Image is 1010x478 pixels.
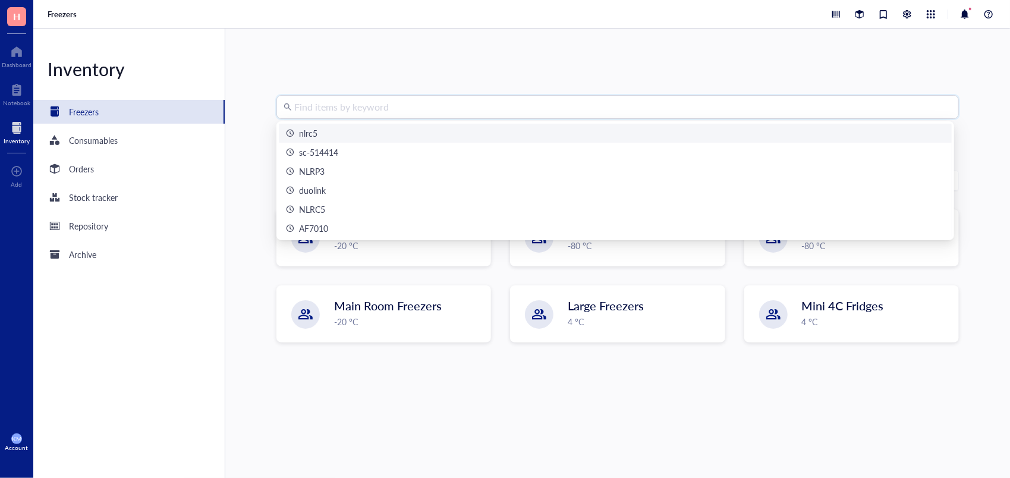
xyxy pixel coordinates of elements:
a: Freezers [33,100,225,124]
a: Freezers [48,9,79,20]
a: Consumables [33,128,225,152]
span: H [13,9,20,24]
div: duolink [299,184,326,197]
div: Orders [69,162,94,175]
a: Orders [33,157,225,181]
div: Freezers [69,105,99,118]
a: Inventory [4,118,30,144]
div: Repository [69,219,108,232]
div: 4 °C [568,315,717,328]
a: Archive [33,243,225,266]
span: Mini 4C Fridges [802,297,884,314]
div: Add [11,181,23,188]
a: Stock tracker [33,185,225,209]
div: NLRP3 [299,165,325,178]
div: Inventory [4,137,30,144]
span: Main Room Freezers [334,297,442,314]
a: Dashboard [2,42,32,68]
div: Dashboard [2,61,32,68]
div: Notebook [3,99,30,106]
div: Inventory [33,57,225,81]
div: nlrc5 [299,127,317,140]
div: Archive [69,248,96,261]
div: -20 °C [334,239,483,252]
div: -20 °C [334,315,483,328]
a: Notebook [3,80,30,106]
span: KM [12,435,21,442]
div: -80 °C [802,239,951,252]
a: Repository [33,214,225,238]
div: 4 °C [802,315,951,328]
div: Account [5,444,29,451]
div: AF7010 [299,222,328,235]
span: Large Freezers [568,297,644,314]
div: sc-514414 [299,146,338,159]
div: NLRC5 [299,203,325,216]
div: Stock tracker [69,191,118,204]
div: Consumables [69,134,118,147]
div: -80 °C [568,239,717,252]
